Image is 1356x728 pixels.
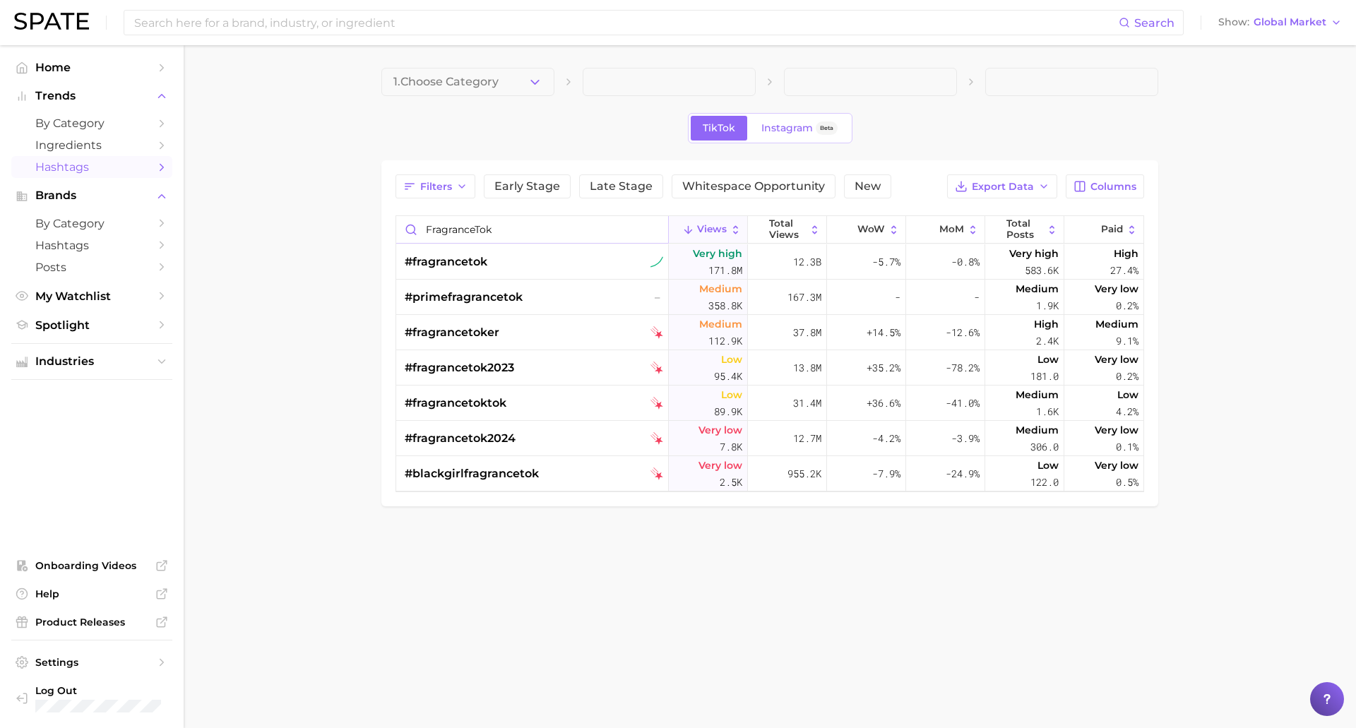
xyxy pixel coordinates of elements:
[714,403,742,420] span: 89.9k
[857,224,885,235] span: WoW
[787,289,821,306] span: 167.3m
[872,253,900,270] span: -5.7%
[1066,174,1144,198] button: Columns
[1095,316,1138,333] span: Medium
[946,324,980,341] span: -12.6%
[698,422,742,438] span: Very low
[708,262,742,279] span: 171.8m
[872,465,900,482] span: -7.9%
[1215,13,1345,32] button: ShowGlobal Market
[590,181,653,192] span: Late Stage
[1036,333,1059,350] span: 2.4k
[11,213,172,234] a: by Category
[1037,457,1059,474] span: Low
[895,289,900,306] span: -
[650,326,663,339] img: tiktok falling star
[405,395,506,412] span: #fragrancetoktok
[35,217,148,230] span: by Category
[872,430,900,447] span: -4.2%
[946,395,980,412] span: -41.0%
[1036,403,1059,420] span: 1.6k
[946,359,980,376] span: -78.2%
[11,555,172,576] a: Onboarding Videos
[1095,422,1138,438] span: Very low
[682,181,825,192] span: Whitespace Opportunity
[787,465,821,482] span: 955.2k
[11,256,172,278] a: Posts
[11,351,172,372] button: Industries
[35,355,148,368] span: Industries
[494,181,560,192] span: Early Stage
[693,245,742,262] span: Very high
[14,13,89,30] img: SPATE
[650,362,663,374] img: tiktok falling star
[1101,224,1123,235] span: Paid
[35,616,148,628] span: Product Releases
[1116,403,1138,420] span: 4.2%
[396,244,1143,280] button: #fragrancetoktiktok sustained riserVery high171.8m12.3b-5.7%-0.8%Very high583.6kHigh27.4%
[1009,245,1059,262] span: Very high
[946,465,980,482] span: -24.9%
[11,611,172,633] a: Product Releases
[35,90,148,102] span: Trends
[985,216,1064,244] button: Total Posts
[1134,16,1174,30] span: Search
[827,216,906,244] button: WoW
[1037,351,1059,368] span: Low
[1016,422,1059,438] span: Medium
[11,156,172,178] a: Hashtags
[1116,333,1138,350] span: 9.1%
[867,324,900,341] span: +14.5%
[1117,386,1138,403] span: Low
[793,395,821,412] span: 31.4m
[650,397,663,410] img: tiktok falling star
[793,359,821,376] span: 13.8m
[650,432,663,445] img: tiktok falling star
[35,318,148,332] span: Spotlight
[1095,457,1138,474] span: Very low
[748,216,827,244] button: Total Views
[11,112,172,134] a: by Category
[405,430,516,447] span: #fragrancetok2024
[655,289,660,306] span: –
[35,656,148,669] span: Settings
[906,216,985,244] button: MoM
[11,652,172,673] a: Settings
[35,61,148,74] span: Home
[11,680,172,717] a: Log out. Currently logged in with e-mail yzhan@estee.com.
[720,438,742,455] span: 7.8k
[1025,262,1059,279] span: 583.6k
[393,76,499,88] span: 1. Choose Category
[761,122,813,134] span: Instagram
[405,359,514,376] span: #fragrancetok2023
[708,297,742,314] span: 358.8k
[1090,181,1136,193] span: Columns
[650,467,663,480] img: tiktok falling star
[714,368,742,385] span: 95.4k
[1095,351,1138,368] span: Very low
[11,134,172,156] a: Ingredients
[35,587,148,600] span: Help
[11,314,172,336] a: Spotlight
[650,256,663,268] img: tiktok sustained riser
[405,253,487,270] span: #fragrancetok
[420,181,452,193] span: Filters
[972,181,1034,193] span: Export Data
[11,185,172,206] button: Brands
[1114,245,1138,262] span: High
[35,117,148,130] span: by Category
[708,333,742,350] span: 112.9k
[867,395,900,412] span: +36.6%
[721,386,742,403] span: Low
[721,351,742,368] span: Low
[35,239,148,252] span: Hashtags
[1116,297,1138,314] span: 0.2%
[1030,438,1059,455] span: 306.0
[11,583,172,604] a: Help
[951,253,980,270] span: -0.8%
[1116,474,1138,491] span: 0.5%
[381,68,554,96] button: 1.Choose Category
[669,216,748,244] button: Views
[867,359,900,376] span: +35.2%
[405,289,523,306] span: #primefragrancetok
